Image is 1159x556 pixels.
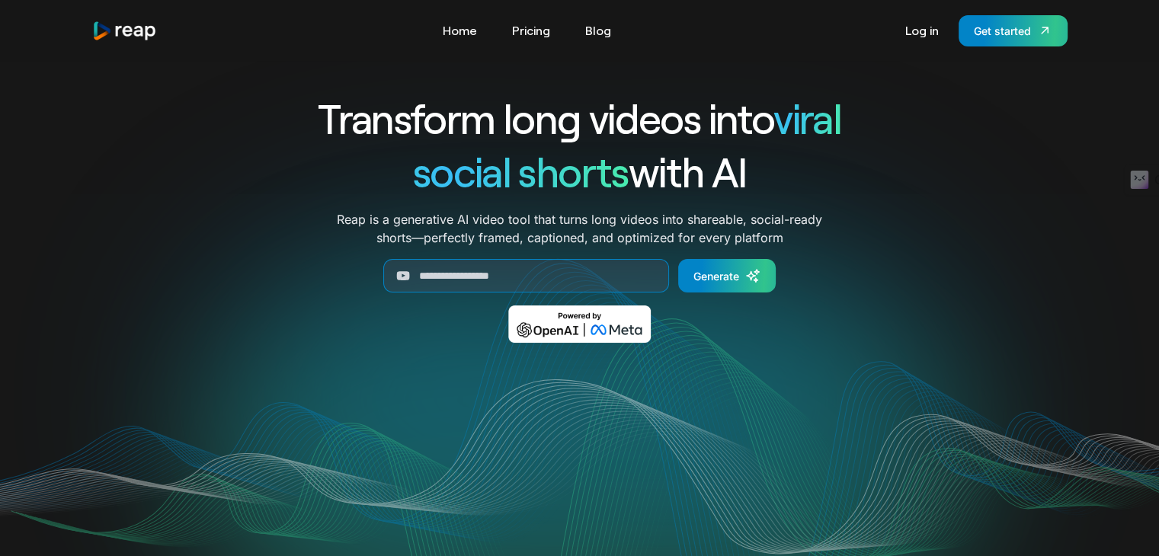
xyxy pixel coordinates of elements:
h1: Transform long videos into [263,91,897,145]
a: Blog [578,18,619,43]
div: Generate [693,268,739,284]
span: social shorts [413,146,629,196]
a: Get started [959,15,1068,46]
a: Generate [678,259,776,292]
a: Home [435,18,485,43]
div: Get started [974,23,1031,39]
a: home [92,21,158,41]
span: viral [773,93,841,142]
a: Pricing [504,18,558,43]
h1: with AI [263,145,897,198]
form: Generate Form [263,259,897,292]
p: Reap is a generative AI video tool that turns long videos into shareable, social-ready shorts—per... [337,210,822,247]
a: Log in [898,18,946,43]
